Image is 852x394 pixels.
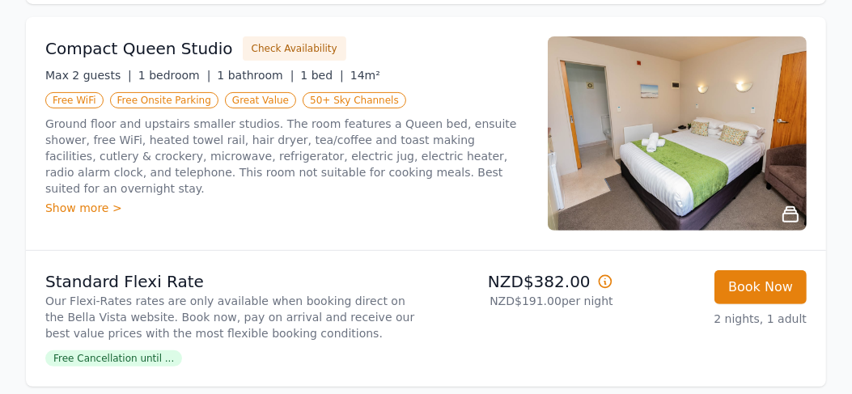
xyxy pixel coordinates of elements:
[626,311,807,327] p: 2 nights, 1 adult
[138,69,211,82] span: 1 bedroom |
[45,293,420,341] p: Our Flexi-Rates rates are only available when booking direct on the Bella Vista website. Book now...
[110,92,218,108] span: Free Onsite Parking
[217,69,294,82] span: 1 bathroom |
[45,37,233,60] h3: Compact Queen Studio
[433,293,613,309] p: NZD$191.00 per night
[45,350,182,366] span: Free Cancellation until ...
[350,69,380,82] span: 14m²
[45,92,104,108] span: Free WiFi
[714,270,807,304] button: Book Now
[303,92,406,108] span: 50+ Sky Channels
[433,270,613,293] p: NZD$382.00
[45,270,420,293] p: Standard Flexi Rate
[45,200,528,216] div: Show more >
[243,36,346,61] button: Check Availability
[225,92,296,108] span: Great Value
[300,69,343,82] span: 1 bed |
[45,116,528,197] p: Ground floor and upstairs smaller studios. The room features a Queen bed, ensuite shower, free Wi...
[45,69,132,82] span: Max 2 guests |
